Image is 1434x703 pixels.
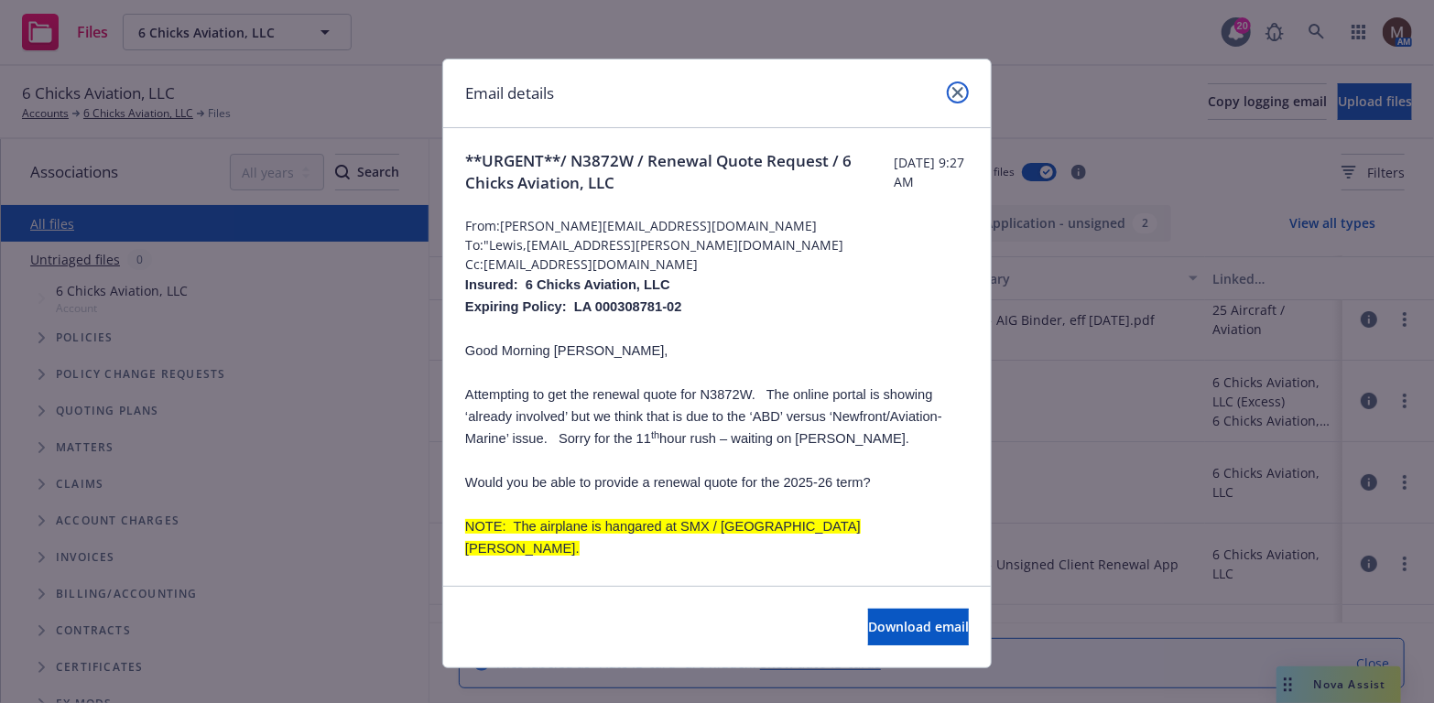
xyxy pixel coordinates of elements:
[868,618,969,635] span: Download email
[465,216,969,235] span: From: [PERSON_NAME][EMAIL_ADDRESS][DOMAIN_NAME]
[465,277,670,292] span: Insured: 6 Chicks Aviation, LLC
[465,299,682,314] span: Expiring Policy: LA 000308781-02
[651,429,659,440] sup: th
[894,153,969,191] span: [DATE] 9:27 AM
[465,150,894,194] span: **URGENT**/ N3872W / Renewal Quote Request / 6 Chicks Aviation, LLC
[465,235,969,254] span: To: "Lewis,[EMAIL_ADDRESS][PERSON_NAME][DOMAIN_NAME]
[947,81,969,103] a: close
[465,343,668,358] span: Good Morning [PERSON_NAME],
[465,254,969,274] span: Cc: [EMAIL_ADDRESS][DOMAIN_NAME]
[465,519,861,556] span: NOTE: The airplane is hangared at SMX / [GEOGRAPHIC_DATA][PERSON_NAME].
[868,609,969,645] button: Download email
[465,475,871,490] span: Would you be able to provide a renewal quote for the 2025-26 term?
[465,81,554,105] h1: Email details
[465,387,942,446] span: Attempting to get the renewal quote for N3872W. The online portal is showing ‘already involved’ b...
